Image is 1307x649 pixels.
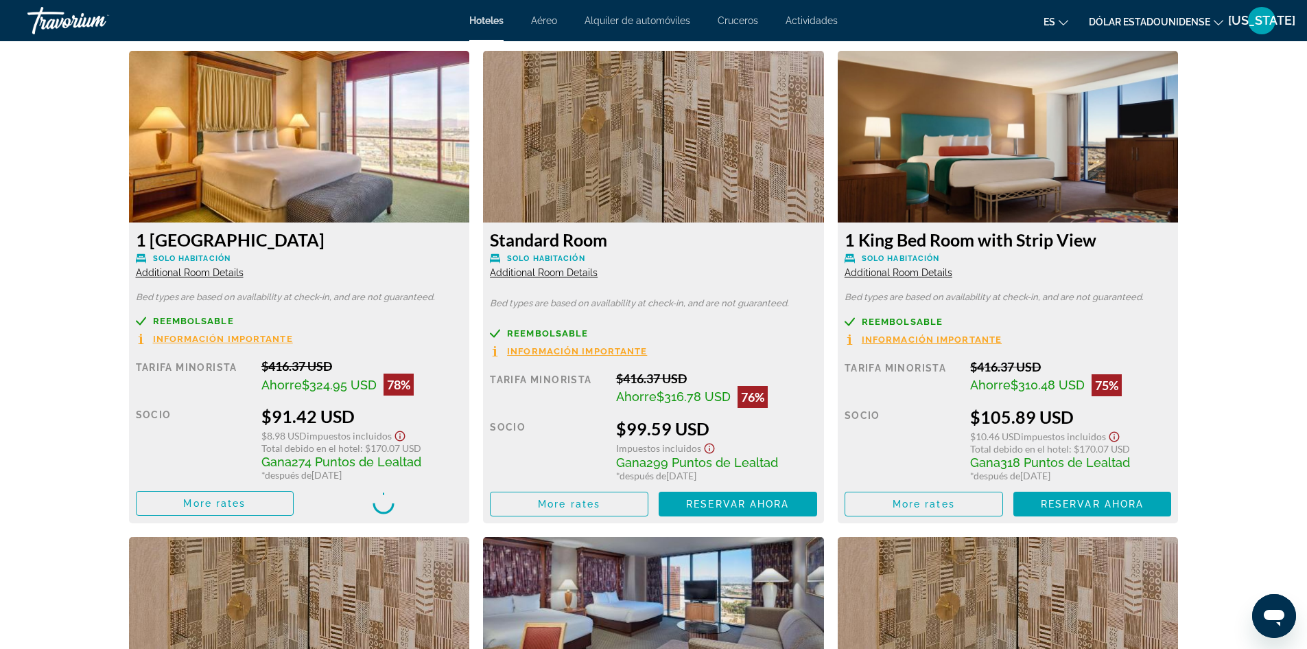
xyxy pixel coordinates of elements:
span: Reembolsable [153,317,234,326]
span: Ahorre [970,378,1011,392]
span: Solo habitación [153,254,231,263]
img: a6ba03ff-8d13-42c8-a8c2-ea28a49e6fa8.jpeg [483,51,824,223]
img: 11b87506-bdc1-45c3-b7ae-e2571945636a.jpeg [129,51,470,223]
div: * [DATE] [261,469,462,481]
span: Impuestos incluidos [307,430,392,442]
span: Impuestos incluidos [1021,431,1106,442]
a: Reembolsable [136,316,463,326]
span: Additional Room Details [845,267,952,278]
span: Total debido en el hotel [261,442,360,454]
span: More rates [538,499,600,510]
span: Reservar ahora [1041,499,1144,510]
h3: Standard Room [490,229,817,250]
p: Bed types are based on availability at check-in, and are not guaranteed. [845,293,1172,302]
button: More rates [136,491,294,516]
span: 318 Puntos de Lealtad [1000,455,1130,470]
span: Total debido en el hotel [970,443,1069,455]
button: Información importante [490,345,647,357]
h3: 1 King Bed Room with Strip View [845,229,1172,250]
span: $8.98 USD [261,430,307,442]
span: Reembolsable [862,317,943,326]
img: 2c9b34f0-b9b3-49bb-9539-a582a07fcf30.jpeg [838,51,1179,223]
div: $416.37 USD [970,359,1171,374]
span: $310.48 USD [1011,378,1085,392]
div: 76% [738,386,768,408]
p: Bed types are based on availability at check-in, and are not guaranteed. [490,299,817,308]
span: después de [620,470,666,481]
span: Reservar ahora [686,499,789,510]
div: : $170.07 USD [261,442,462,454]
div: 78% [384,374,414,396]
button: More rates [490,492,648,516]
span: $324.95 USD [302,378,377,392]
span: Gana [261,455,292,469]
div: $99.59 USD [616,418,817,439]
a: Reembolsable [845,317,1172,327]
span: Impuestos incluidos [616,442,701,454]
span: Reembolsable [507,329,588,338]
h3: 1 [GEOGRAPHIC_DATA] [136,229,463,250]
button: Cambiar idioma [1044,12,1068,32]
div: Tarifa Minorista [490,371,605,408]
div: : $170.07 USD [970,443,1171,455]
button: Información importante [136,333,293,345]
button: Show Taxes and Fees disclaimer [1106,427,1122,443]
span: More rates [183,498,246,509]
a: Reembolsable [490,328,817,339]
div: Socio [136,406,251,481]
a: Actividades [786,15,838,26]
button: More rates [845,492,1003,516]
div: * [DATE] [616,470,817,481]
span: Solo habitación [862,254,940,263]
button: Reservar ahora [659,492,817,516]
div: $105.89 USD [970,407,1171,427]
span: $10.46 USD [970,431,1021,442]
p: Bed types are based on availability at check-in, and are not guaranteed. [136,293,463,302]
a: Aéreo [531,15,557,26]
font: [US_STATE] [1228,13,1295,27]
div: $416.37 USD [261,358,462,374]
span: Additional Room Details [490,267,598,278]
div: Tarifa Minorista [136,358,251,396]
div: * [DATE] [970,470,1171,481]
span: More rates [893,499,955,510]
span: Solo habitación [507,254,585,263]
button: Show Taxes and Fees disclaimer [701,439,718,455]
button: Información importante [845,334,1002,345]
iframe: Botón para iniciar la ventana de mensajería [1252,594,1296,638]
span: Ahorre [261,378,302,392]
span: Gana [970,455,1000,470]
div: $91.42 USD [261,406,462,426]
span: 274 Puntos de Lealtad [292,455,421,469]
a: Alquiler de automóviles [585,15,690,26]
a: Cruceros [718,15,758,26]
a: Hoteles [469,15,504,26]
span: 299 Puntos de Lealtad [646,455,778,470]
div: Socio [490,418,605,481]
span: después de [974,470,1020,481]
span: Gana [616,455,646,470]
div: Tarifa Minorista [845,359,960,396]
span: Additional Room Details [136,267,244,278]
a: Travorium [27,3,165,38]
span: Información importante [862,335,1002,344]
div: 75% [1092,374,1122,396]
span: después de [265,469,311,481]
span: Ahorre [616,389,657,404]
div: Socio [845,407,960,481]
font: Dólar estadounidense [1089,16,1210,27]
button: Menú de usuario [1244,6,1280,35]
span: $316.78 USD [657,389,731,404]
font: es [1044,16,1055,27]
span: Información importante [507,347,647,356]
button: Reservar ahora [1013,492,1172,516]
div: $416.37 USD [616,371,817,386]
button: Cambiar moneda [1089,12,1223,32]
button: Show Taxes and Fees disclaimer [392,426,408,442]
span: Información importante [153,334,293,343]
